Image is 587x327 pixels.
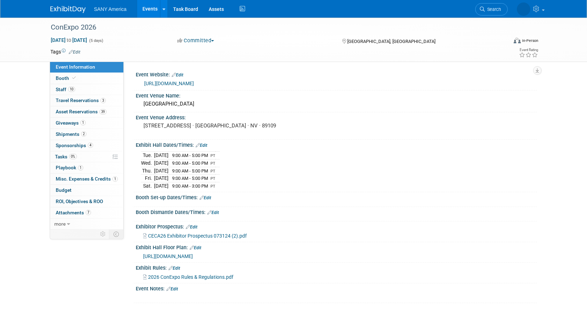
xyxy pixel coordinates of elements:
[154,175,169,182] td: [DATE]
[136,90,537,99] div: Event Venue Name:
[50,73,123,84] a: Booth
[100,98,106,103] span: 3
[141,182,154,189] td: Sat.
[172,183,208,189] span: 9:00 AM - 3:00 PM
[80,120,86,125] span: 1
[54,221,66,227] span: more
[172,168,208,174] span: 9:00 AM - 5:00 PM
[48,21,497,34] div: ConExpo 2026
[172,176,208,181] span: 9:00 AM - 5:00 PM
[207,210,219,215] a: Edit
[136,207,537,216] div: Booth Dismantle Dates/Times:
[172,73,183,77] a: Edit
[50,185,123,196] a: Budget
[109,229,123,239] td: Toggle Event Tabs
[56,131,86,137] span: Shipments
[136,242,537,251] div: Exhibit Hall Floor Plan:
[141,175,154,182] td: Fri.
[50,118,123,128] a: Giveaways1
[50,95,123,106] a: Travel Reservations3
[50,140,123,151] a: Sponsorships4
[112,176,118,182] span: 1
[347,39,435,44] span: [GEOGRAPHIC_DATA], [GEOGRAPHIC_DATA]
[136,192,537,201] div: Booth Set-up Dates/Times:
[56,120,86,126] span: Giveaways
[50,84,123,95] a: Staff10
[136,263,537,272] div: Exhibit Rules:
[136,221,537,231] div: Exhibitor Prospectus:
[88,38,103,43] span: (5 days)
[68,87,75,92] span: 10
[517,2,530,16] img: Sherri Bailey
[56,210,91,215] span: Attachments
[200,195,211,200] a: Edit
[69,154,77,159] span: 0%
[50,6,86,13] img: ExhibitDay
[210,153,215,158] span: PT
[514,38,521,43] img: Format-Inperson.png
[172,161,208,166] span: 9:00 AM - 5:00 PM
[50,162,123,173] a: Playbook1
[56,143,93,148] span: Sponsorships
[50,129,123,140] a: Shipments2
[81,131,86,137] span: 2
[210,169,215,174] span: PT
[169,266,180,271] a: Edit
[143,274,233,280] a: 2026 ConExpo Rules & Regulations.pdf
[519,48,538,52] div: Event Rating
[136,140,537,149] div: Exhibit Hall Dates/Times:
[50,62,123,73] a: Event Information
[72,76,76,80] i: Booth reservation complete
[154,152,169,159] td: [DATE]
[56,109,106,114] span: Asset Reservations
[143,122,295,129] pre: [STREET_ADDRESS] · [GEOGRAPHIC_DATA] · NV · 89109
[196,143,207,148] a: Edit
[466,37,539,47] div: Event Format
[141,152,154,159] td: Tue.
[50,48,80,55] td: Tags
[210,184,215,189] span: PT
[136,69,537,78] div: Event Website:
[210,176,215,181] span: PT
[143,233,247,239] a: CECA26 Exhibitor Prospectus 073124 (2).pdf
[69,50,80,55] a: Edit
[136,112,537,121] div: Event Venue Address:
[148,233,247,239] span: CECA26 Exhibitor Prospectus 073124 (2).pdf
[56,199,103,204] span: ROI, Objectives & ROO
[56,98,106,103] span: Travel Reservations
[166,287,178,291] a: Edit
[56,176,118,182] span: Misc. Expenses & Credits
[99,109,106,114] span: 39
[88,143,93,148] span: 4
[475,3,508,15] a: Search
[141,167,154,175] td: Thu.
[50,207,123,218] a: Attachments7
[50,196,123,207] a: ROI, Objectives & ROO
[86,210,91,215] span: 7
[66,37,72,43] span: to
[175,37,217,44] button: Committed
[144,81,194,86] a: [URL][DOMAIN_NAME]
[522,38,538,43] div: In-Person
[186,225,197,229] a: Edit
[97,229,109,239] td: Personalize Event Tab Strip
[56,87,75,92] span: Staff
[485,7,501,12] span: Search
[94,6,127,12] span: SANY America
[56,187,72,193] span: Budget
[148,274,233,280] span: 2026 ConExpo Rules & Regulations.pdf
[50,151,123,162] a: Tasks0%
[56,165,83,170] span: Playbook
[210,161,215,166] span: PT
[50,106,123,117] a: Asset Reservations39
[50,219,123,229] a: more
[190,245,201,250] a: Edit
[56,64,95,70] span: Event Information
[143,253,193,259] a: [URL][DOMAIN_NAME]
[154,159,169,167] td: [DATE]
[78,165,83,170] span: 1
[50,37,87,43] span: [DATE] [DATE]
[141,159,154,167] td: Wed.
[172,153,208,158] span: 9:00 AM - 5:00 PM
